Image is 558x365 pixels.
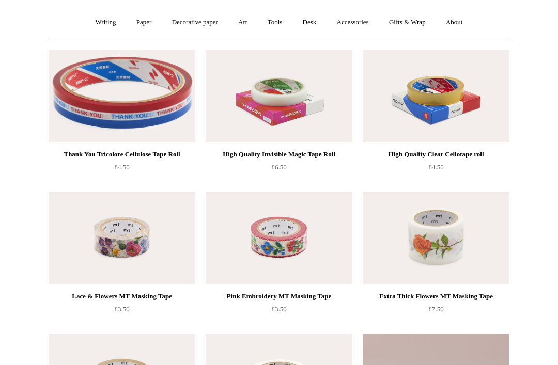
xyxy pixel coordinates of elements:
span: £3.50 [271,305,286,313]
span: £7.50 [428,305,443,313]
a: About [437,9,472,36]
a: High Quality Invisible Magic Tape Roll £6.50 [206,148,352,191]
div: High Quality Clear Cellotape roll [365,148,507,161]
div: Extra Thick Flowers MT Masking Tape [365,290,507,303]
a: Tools [258,9,292,36]
a: High Quality Clear Cellotape roll £4.50 [363,148,509,191]
a: Gifts & Wrap [380,9,435,36]
span: £4.50 [114,163,129,171]
a: Accessories [328,9,378,36]
img: Lace & Flowers MT Masking Tape [49,192,195,284]
a: Thank You Tricolore Cellulose Tape Roll £4.50 [49,148,195,191]
img: Pink Embroidery MT Masking Tape [206,192,352,284]
a: Paper [127,9,161,36]
img: Thank You Tricolore Cellulose Tape Roll [49,50,195,142]
div: Pink Embroidery MT Masking Tape [208,290,350,303]
a: Art [229,9,256,36]
div: High Quality Invisible Magic Tape Roll [208,148,350,161]
span: £3.50 [114,305,129,313]
a: Desk [293,9,326,36]
a: Decorative paper [163,9,227,36]
span: £4.50 [428,163,443,171]
a: Lace & Flowers MT Masking Tape Lace & Flowers MT Masking Tape [49,192,195,284]
span: £6.50 [271,163,286,171]
div: Lace & Flowers MT Masking Tape [51,290,193,303]
a: High Quality Invisible Magic Tape Roll High Quality Invisible Magic Tape Roll [206,50,352,142]
img: Extra Thick Flowers MT Masking Tape [363,192,509,284]
div: Thank You Tricolore Cellulose Tape Roll [51,148,193,161]
img: High Quality Invisible Magic Tape Roll [206,50,352,142]
a: Lace & Flowers MT Masking Tape £3.50 [49,290,195,332]
a: Thank You Tricolore Cellulose Tape Roll Thank You Tricolore Cellulose Tape Roll [49,50,195,142]
a: Pink Embroidery MT Masking Tape Pink Embroidery MT Masking Tape [206,192,352,284]
a: Extra Thick Flowers MT Masking Tape £7.50 [363,290,509,332]
a: High Quality Clear Cellotape roll High Quality Clear Cellotape roll [363,50,509,142]
a: Writing [86,9,126,36]
a: Pink Embroidery MT Masking Tape £3.50 [206,290,352,332]
a: Extra Thick Flowers MT Masking Tape Extra Thick Flowers MT Masking Tape [363,192,509,284]
img: High Quality Clear Cellotape roll [363,50,509,142]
